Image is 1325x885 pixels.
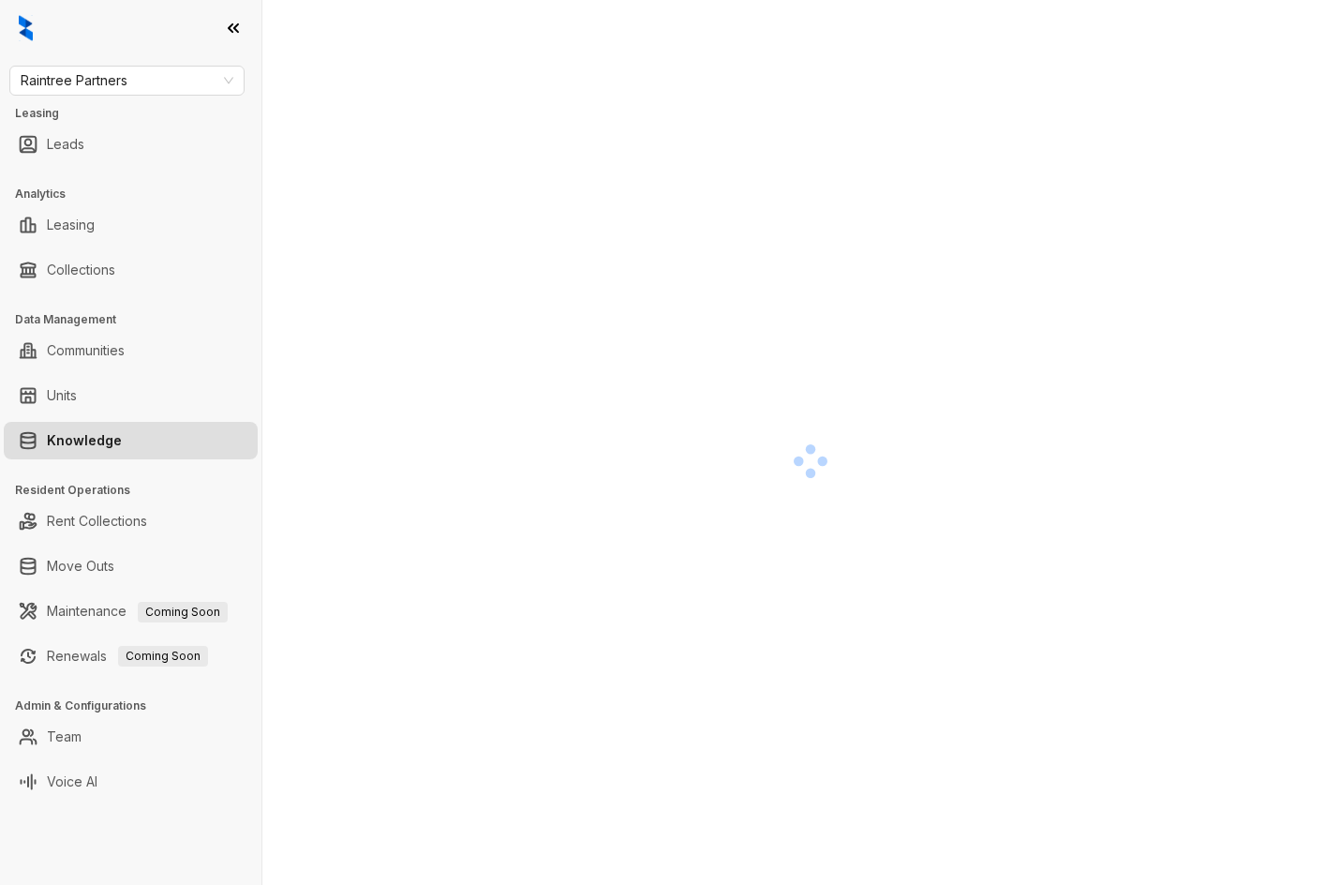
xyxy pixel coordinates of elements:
a: Units [47,377,77,414]
li: Maintenance [4,592,258,630]
h3: Resident Operations [15,482,261,499]
li: Knowledge [4,422,258,459]
li: Move Outs [4,547,258,585]
li: Communities [4,332,258,369]
h3: Admin & Configurations [15,697,261,714]
li: Team [4,718,258,756]
a: Knowledge [47,422,122,459]
li: Voice AI [4,763,258,801]
li: Leasing [4,206,258,244]
a: Leads [47,126,84,163]
a: Leasing [47,206,95,244]
a: RenewalsComing Soon [47,637,208,675]
h3: Data Management [15,311,261,328]
a: Rent Collections [47,502,147,540]
span: Coming Soon [138,602,228,622]
a: Communities [47,332,125,369]
a: Collections [47,251,115,289]
h3: Leasing [15,105,261,122]
span: Raintree Partners [21,67,233,95]
li: Units [4,377,258,414]
a: Move Outs [47,547,114,585]
li: Rent Collections [4,502,258,540]
span: Coming Soon [118,646,208,667]
li: Leads [4,126,258,163]
img: logo [19,15,33,41]
li: Renewals [4,637,258,675]
a: Voice AI [47,763,97,801]
h3: Analytics [15,186,261,202]
li: Collections [4,251,258,289]
a: Team [47,718,82,756]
